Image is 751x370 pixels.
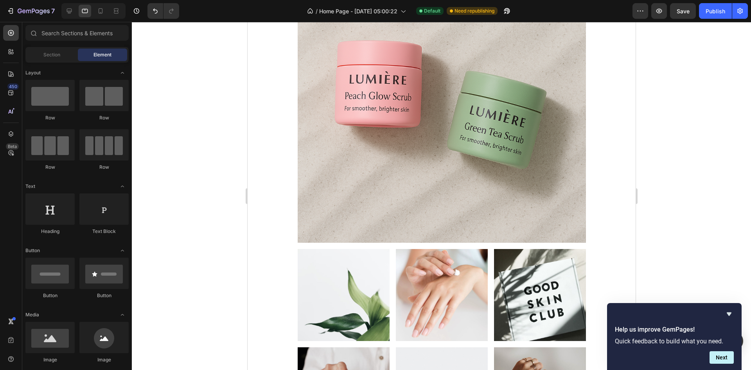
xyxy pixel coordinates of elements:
div: Help us improve GemPages! [615,309,734,364]
span: Toggle open [116,309,129,321]
div: Button [25,292,75,299]
iframe: Design area [248,22,636,370]
div: Row [79,164,129,171]
button: 7 [3,3,58,19]
div: Publish [706,7,725,15]
span: Save [677,8,690,14]
div: Image [79,356,129,363]
img: Alt Image [246,227,338,319]
button: Hide survey [724,309,734,319]
span: Toggle open [116,180,129,193]
span: Section [43,51,60,58]
div: Heading [25,228,75,235]
span: Default [424,7,440,14]
div: Row [25,164,75,171]
div: Beta [6,143,19,150]
span: / [316,7,318,15]
button: Next question [710,351,734,364]
div: Image [25,356,75,363]
span: Home Page - [DATE] 05:00:22 [319,7,397,15]
span: Toggle open [116,244,129,257]
button: Publish [699,3,732,19]
span: Button [25,247,40,254]
p: Quick feedback to build what you need. [615,338,734,345]
span: Need republishing [455,7,494,14]
input: Search Sections & Elements [25,25,129,41]
span: Element [93,51,111,58]
button: Save [670,3,696,19]
span: Toggle open [116,67,129,79]
p: 7 [51,6,55,16]
span: Media [25,311,39,318]
div: Button [79,292,129,299]
span: Text [25,183,35,190]
img: Alt Image [50,227,142,319]
div: Undo/Redo [147,3,179,19]
span: Layout [25,69,41,76]
div: 450 [7,83,19,90]
div: Row [25,114,75,121]
h2: Help us improve GemPages! [615,325,734,334]
div: Text Block [79,228,129,235]
img: Alt Image [148,227,240,319]
div: Row [79,114,129,121]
